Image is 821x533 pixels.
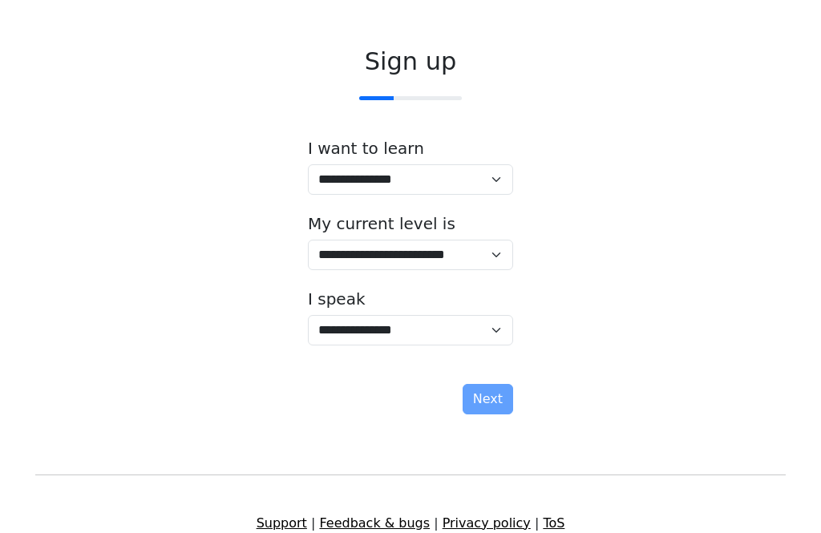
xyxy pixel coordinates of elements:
[543,515,564,531] a: ToS
[308,139,424,158] label: I want to learn
[257,515,307,531] a: Support
[319,515,430,531] a: Feedback & bugs
[308,289,366,309] label: I speak
[443,515,531,531] a: Privacy policy
[308,47,513,77] h2: Sign up
[308,214,455,233] label: My current level is
[26,514,795,533] div: | | |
